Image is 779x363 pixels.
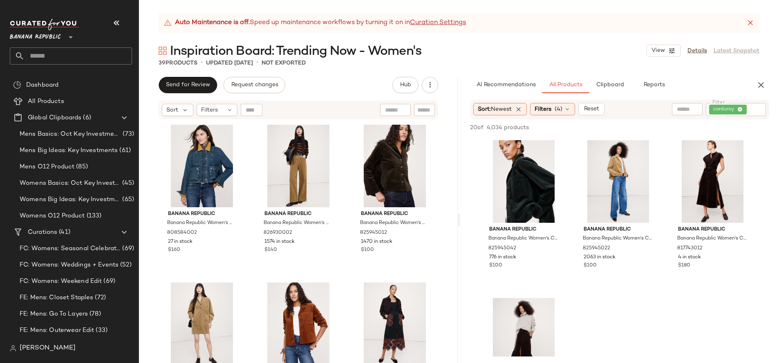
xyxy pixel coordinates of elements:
img: cn60396617.jpg [258,125,339,207]
span: [PERSON_NAME] [20,343,76,353]
span: 20 of [470,123,484,132]
button: Reset [578,103,604,115]
span: All Products [28,97,64,106]
span: Filters [535,105,551,114]
span: 27 in stock [168,238,193,246]
span: Inspiration Board: Trending Now - Women's [170,43,421,60]
span: Banana Republic Women's Denim Trapeze Jacket Medium Wash Size XL [167,220,235,227]
span: Banana Republic Women's High-Rise Wide-Leg Corduroy Pull-On Pant Golden Oak Size 0 [264,220,331,227]
span: $140 [264,246,277,254]
span: Clipboard [595,82,624,88]
a: Curation Settings [410,18,466,28]
span: • [256,58,258,68]
span: FC: Womens: Seasonal Celebrations [20,244,121,253]
span: Banana Republic [264,211,332,218]
span: 776 in stock [489,254,516,261]
span: Womens O12 Product [20,211,85,221]
span: $100 [584,262,597,269]
span: 1470 in stock [361,238,392,246]
button: Request changes [224,77,285,93]
span: 4,034 products [487,123,529,132]
span: Banana Republic Women's Corduroy Midi Shirt Dress Ganache Brown Size M [677,235,746,242]
button: Send for Review [159,77,217,93]
span: 2063 in stock [584,254,616,261]
span: (61) [118,146,131,155]
span: Sort: [478,105,512,114]
img: cn60545855.jpg [483,140,565,223]
strong: Auto Maintenance is off. [175,18,250,28]
span: 825945012 [360,229,387,237]
span: Filters [201,106,218,114]
a: Details [687,47,707,55]
img: svg%3e [159,47,167,55]
span: Reports [643,82,665,88]
span: (6) [81,113,91,123]
img: svg%3e [13,81,21,89]
span: $100 [489,262,502,269]
span: (85) [74,162,88,172]
img: cn60402077.jpg [161,125,242,207]
span: 39 [159,60,166,66]
span: $160 [168,246,180,254]
span: FE: Mens: Closet Staples [20,293,93,302]
span: FC: Womens: Weekend Edit [20,277,102,286]
button: Hub [392,77,419,93]
span: FC: Womens: Weddings + Events [20,260,119,270]
span: (52) [119,260,132,270]
span: Banana Republic Women's Corduroy Shirt Beyond The Pines Green Size XS [488,235,557,242]
img: cn60432938.jpg [577,140,659,223]
span: $100 [361,246,374,254]
span: (73) [121,130,134,139]
span: (65) [121,195,134,204]
span: 825945022 [583,245,610,252]
span: (41) [57,228,70,237]
span: All Products [549,82,582,88]
span: Mens Basics: Oct Key Investments [20,130,121,139]
span: Dashboard [26,81,58,90]
span: (78) [88,309,101,319]
img: cfy_white_logo.C9jOOHJF.svg [10,19,79,30]
span: corduroy [713,106,737,113]
span: Hub [400,82,411,88]
span: (33) [94,326,107,335]
span: 826930002 [264,229,292,237]
span: Womens Basics: Oct Key Investments [20,179,121,188]
p: Not Exported [262,59,306,67]
span: Banana Republic Women's Corduroy Shirt Ganache Brown Size XXL [360,220,428,227]
span: (45) [121,179,134,188]
img: svg%3e [10,345,16,352]
span: Mens O12 Product [20,162,74,172]
span: Send for Review [166,82,210,88]
span: $180 [678,262,690,269]
span: 808584002 [167,229,197,237]
span: Global Clipboards [28,113,81,123]
div: Speed up maintenance workflows by turning it on in [163,18,466,28]
img: cn60091062.jpg [672,140,754,223]
span: (133) [85,211,102,221]
span: 825945042 [488,245,516,252]
span: (4) [555,105,562,114]
div: Products [159,59,197,67]
span: Banana Republic [168,211,236,218]
img: cn60545866.jpg [354,125,435,207]
span: • [201,58,203,68]
span: 1574 in stock [264,238,295,246]
span: Banana Republic [489,226,558,233]
span: Reset [583,106,599,112]
span: Newest [491,106,512,112]
span: 4 in stock [678,254,701,261]
button: View [647,45,681,57]
span: 817743012 [677,245,703,252]
span: Banana Republic [361,211,429,218]
span: Mens Big Ideas: Key Investments [20,146,118,155]
span: (69) [102,277,115,286]
span: View [651,47,665,54]
span: Request changes [231,82,278,88]
span: (69) [121,244,134,253]
span: Sort [166,106,178,114]
span: FE: Mens: Go To Layers [20,309,88,319]
span: FE: Mens: Outerwear Edit [20,326,94,335]
span: Curations [28,228,57,237]
span: Banana Republic Women's Corduroy Shirt Whiskey Brown Petite Size M [583,235,652,242]
span: Banana Republic [10,28,61,43]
